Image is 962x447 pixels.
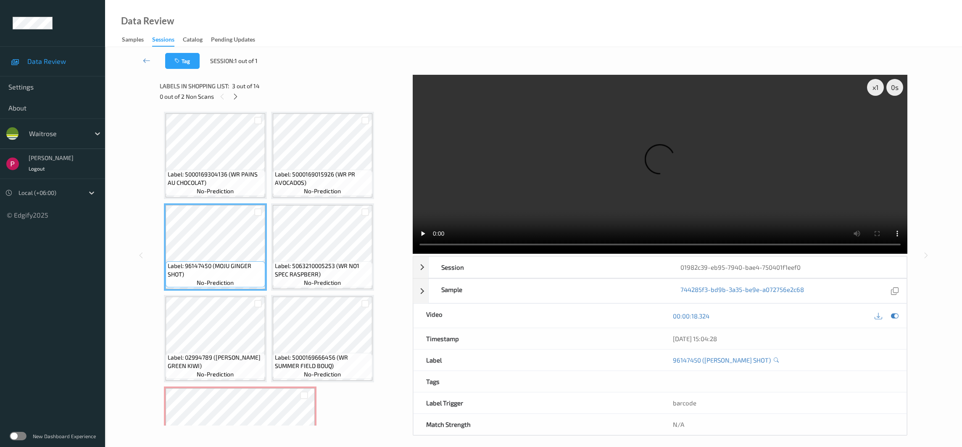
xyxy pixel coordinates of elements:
div: Session [429,257,667,278]
a: Catalog [183,34,211,46]
div: Video [414,304,660,328]
div: [DATE] 15:04:28 [673,334,894,343]
div: Sample744285f3-bd9b-3a35-be9e-a072756e2c68 [413,279,907,303]
span: no-prediction [304,279,341,287]
button: Tag [165,53,200,69]
div: 0 s [886,79,903,96]
div: Catalog [183,35,203,46]
div: x 1 [867,79,884,96]
span: Label: 02994789 ([PERSON_NAME] GREEN KIWI) [168,353,263,370]
span: Label: 5000169304136 (WR PAINS AU CHOCOLAT) [168,170,263,187]
span: 3 out of 14 [232,82,260,90]
span: Label: 5000169666456 (WR SUMMER FIELD BOUQ) [275,353,370,370]
div: barcode [660,392,907,413]
div: 01982c39-eb95-7940-bae4-750401f1eef0 [668,257,907,278]
div: Tags [414,371,660,392]
div: Timestamp [414,328,660,349]
span: Labels in shopping list: [160,82,229,90]
a: 96147450 ([PERSON_NAME] SHOT) [673,356,771,364]
div: Label [414,350,660,371]
div: Label Trigger [414,392,660,413]
span: no-prediction [304,187,341,195]
a: 744285f3-bd9b-3a35-be9e-a072756e2c68 [680,285,804,297]
span: Session: [210,57,235,65]
div: Pending Updates [211,35,255,46]
div: N/A [660,414,907,435]
div: Sessions [152,35,174,47]
a: Sessions [152,34,183,47]
div: Data Review [121,17,174,25]
span: Label: 96147450 (MOJU GINGER SHOT) [168,262,263,279]
span: no-prediction [197,279,234,287]
a: 00:00:18.324 [673,312,709,320]
div: Samples [122,35,144,46]
span: 1 out of 1 [235,57,258,65]
span: Label: 5063210005253 (WR NO1 SPEC RASPBERR) [275,262,370,279]
div: 0 out of 2 Non Scans [160,91,407,102]
span: no-prediction [304,370,341,379]
a: Samples [122,34,152,46]
a: Pending Updates [211,34,264,46]
div: Session01982c39-eb95-7940-bae4-750401f1eef0 [413,256,907,278]
span: no-prediction [197,370,234,379]
span: Label: 5000169015926 (WR PR AVOCADOS) [275,170,370,187]
div: Match Strength [414,414,660,435]
div: Sample [429,279,667,303]
span: no-prediction [197,187,234,195]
